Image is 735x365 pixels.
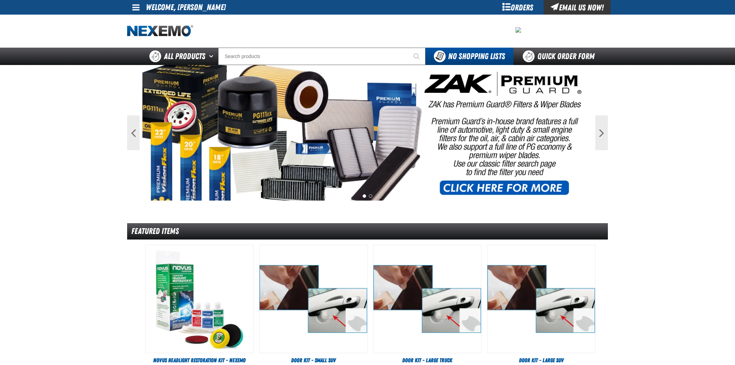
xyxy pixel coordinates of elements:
img: Door Kit - Large SUV [487,245,595,353]
span: Novus Headlight Restoration Kit - Nexemo [153,357,246,364]
button: You do not have available Shopping Lists. Open to Create a New List [426,48,513,65]
span: Door Kit - Large SUV [519,357,564,364]
a: Door Kit - Large SUV [487,357,595,364]
: View Details of the Door Kit - Large SUV [487,245,595,353]
input: Search [218,48,426,65]
div: Featured Items [127,223,608,240]
span: No Shopping Lists [448,51,505,61]
: View Details of the Door Kit - Large Truck [373,245,481,353]
a: Door Kit - Large Truck [373,357,481,364]
img: Door Kit - Large Truck [373,245,481,353]
button: Next [595,115,608,150]
span: Door Kit - Small SUV [291,357,336,364]
button: 1 of 2 [363,194,366,198]
img: 792e258ba9f2e0418e18c59e573ab877.png [515,27,521,33]
a: Door Kit - Small SUV [259,357,367,364]
button: Open All Products pages [207,48,218,65]
img: Nexemo logo [127,25,193,37]
button: Start Searching [408,48,426,65]
: View Details of the Novus Headlight Restoration Kit - Nexemo [146,245,253,353]
: View Details of the Door Kit - Small SUV [259,245,367,353]
a: Novus Headlight Restoration Kit - Nexemo [145,357,254,364]
button: 2 of 2 [369,194,372,198]
a: Quick Order Form [513,48,608,65]
span: All Products [164,50,205,63]
img: PG Filters & Wipers [142,65,593,201]
img: Door Kit - Small SUV [259,245,367,353]
button: Previous [127,115,140,150]
span: Door Kit - Large Truck [402,357,452,364]
img: Novus Headlight Restoration Kit - Nexemo [146,245,253,353]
